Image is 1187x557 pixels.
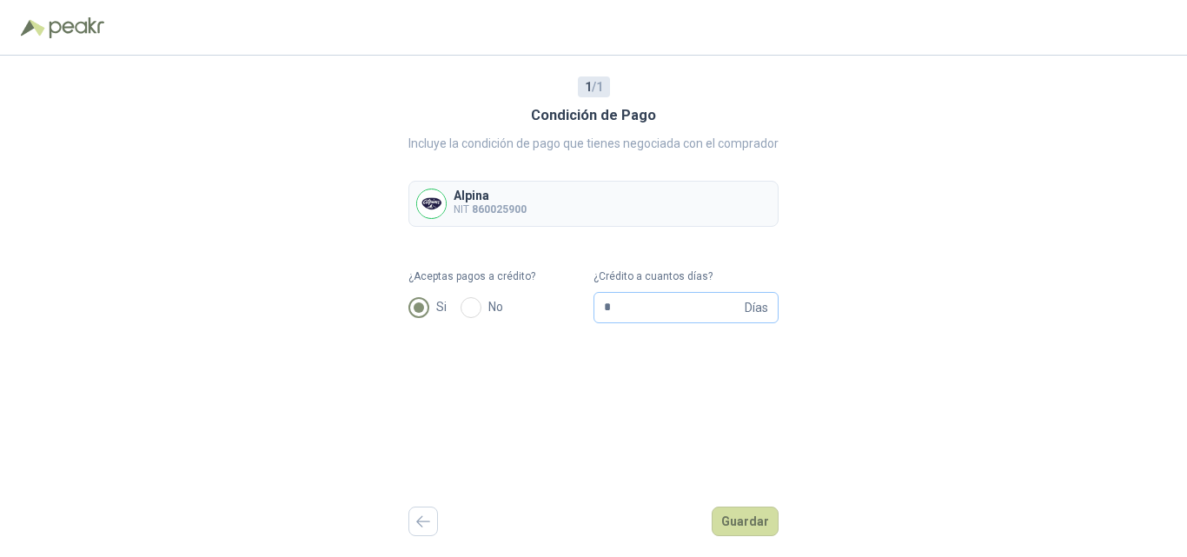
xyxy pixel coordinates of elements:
label: ¿Aceptas pagos a crédito? [408,269,593,285]
img: Company Logo [417,189,446,218]
span: Si [429,297,454,316]
img: Logo [21,19,45,36]
p: Alpina [454,189,527,202]
img: Peakr [49,17,104,38]
h3: Condición de Pago [531,104,656,127]
p: NIT [454,202,527,218]
span: No [481,297,510,316]
p: Incluye la condición de pago que tienes negociada con el comprador [408,134,779,153]
b: 1 [585,80,592,94]
span: / 1 [585,77,603,96]
button: Guardar [712,507,779,536]
span: Días [745,293,768,322]
b: 860025900 [472,203,527,216]
label: ¿Crédito a cuantos días? [593,269,779,285]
